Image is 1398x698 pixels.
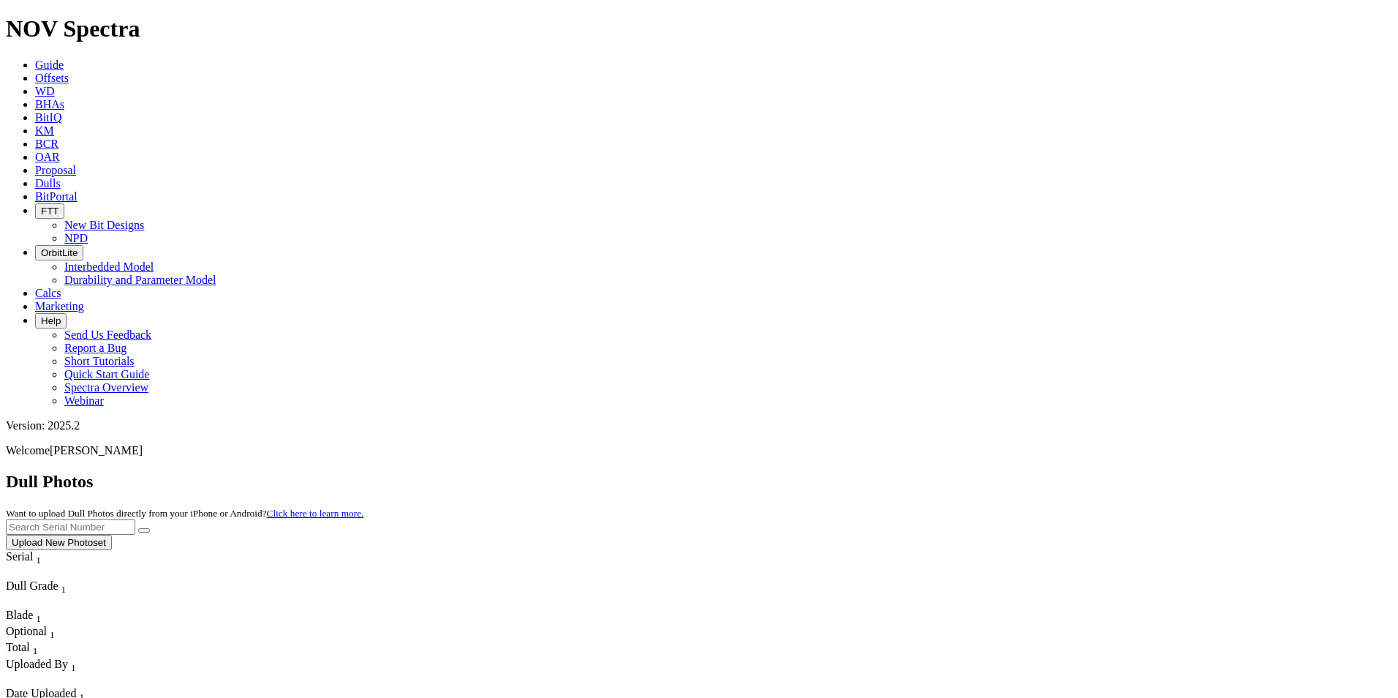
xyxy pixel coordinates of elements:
sub: 1 [36,613,41,624]
div: Sort None [6,625,57,641]
input: Search Serial Number [6,519,135,535]
a: Quick Start Guide [64,368,149,380]
div: Version: 2025.2 [6,419,1392,432]
span: [PERSON_NAME] [50,444,143,457]
a: Marketing [35,300,84,312]
h1: NOV Spectra [6,15,1392,42]
div: Sort None [6,550,68,579]
a: OAR [35,151,60,163]
a: Proposal [35,164,76,176]
span: FTT [41,206,58,217]
button: Upload New Photoset [6,535,112,550]
div: Sort None [6,609,57,625]
sub: 1 [33,646,38,657]
sub: 1 [50,629,55,640]
div: Total Sort None [6,641,57,657]
div: Column Menu [6,566,68,579]
sub: 1 [36,555,41,566]
a: Durability and Parameter Model [64,274,216,286]
sub: 1 [61,584,67,595]
span: Sort None [36,550,41,563]
a: KM [35,124,54,137]
small: Want to upload Dull Photos directly from your iPhone or Android? [6,508,363,519]
h2: Dull Photos [6,472,1392,492]
button: Help [35,313,67,329]
div: Column Menu [6,596,108,609]
span: Sort None [50,625,55,637]
span: Sort None [36,609,41,621]
div: Blade Sort None [6,609,57,625]
span: Serial [6,550,33,563]
a: Short Tutorials [64,355,135,367]
button: OrbitLite [35,245,83,260]
a: Webinar [64,394,104,407]
a: Report a Bug [64,342,126,354]
a: Click here to learn more. [267,508,364,519]
div: Uploaded By Sort None [6,658,143,674]
a: WD [35,85,55,97]
span: Sort None [61,579,67,592]
a: New Bit Designs [64,219,144,231]
div: Sort None [6,641,57,657]
a: BCR [35,138,58,150]
div: Sort None [6,579,108,609]
a: Dulls [35,177,61,189]
div: Serial Sort None [6,550,68,566]
a: BitPortal [35,190,78,203]
a: Spectra Overview [64,381,148,394]
div: Dull Grade Sort None [6,579,108,596]
span: OrbitLite [41,247,78,258]
a: Calcs [35,287,61,299]
span: Sort None [33,641,38,653]
a: Guide [35,59,64,71]
p: Welcome [6,444,1392,457]
sub: 1 [71,662,76,673]
span: Total [6,641,30,653]
span: Dull Grade [6,579,58,592]
span: Optional [6,625,47,637]
span: Blade [6,609,33,621]
a: BHAs [35,98,64,110]
a: Send Us Feedback [64,329,151,341]
span: Sort None [71,658,76,670]
div: Optional Sort None [6,625,57,641]
button: FTT [35,203,64,219]
div: Sort None [6,658,143,687]
a: Interbedded Model [64,260,154,273]
a: BitIQ [35,111,61,124]
span: Help [41,315,61,326]
a: Offsets [35,72,69,84]
a: NPD [64,232,88,244]
span: Uploaded By [6,658,68,670]
div: Column Menu [6,674,143,687]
